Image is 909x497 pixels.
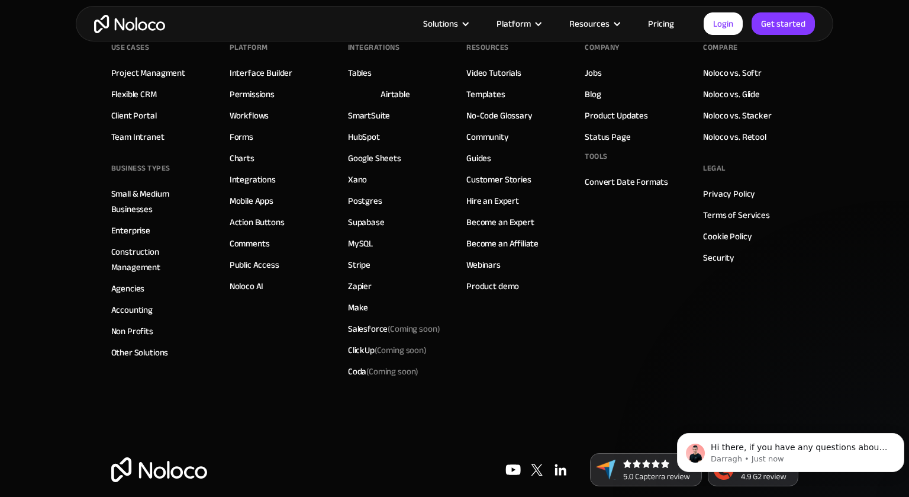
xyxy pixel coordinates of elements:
div: Platform [482,16,555,31]
a: Product demo [466,278,519,294]
a: Noloco AI [230,278,264,294]
a: Product Updates [585,108,648,123]
a: Noloco vs. Retool [703,129,766,145]
a: Flexible CRM [111,86,157,102]
div: Salesforce [348,321,440,336]
a: Enterprise [111,223,151,238]
a: Public Access [230,257,279,272]
a: Team Intranet [111,129,165,145]
a: Mobile Apps [230,193,273,209]
a: Privacy Policy [703,186,755,201]
div: Solutions [423,16,458,31]
a: Comments [230,236,270,251]
a: Permissions [230,86,275,102]
a: Charts [230,150,254,166]
a: Become an Expert [466,214,534,230]
a: Google Sheets [348,150,401,166]
a: Interface Builder [230,65,292,81]
span: (Coming soon) [366,363,418,380]
a: Airtable [381,86,410,102]
a: Get started [752,12,815,35]
iframe: Intercom notifications message [672,408,909,491]
a: Other Solutions [111,345,169,360]
a: Agencies [111,281,145,296]
a: Terms of Services [703,207,769,223]
a: HubSpot [348,129,380,145]
div: Resources [555,16,633,31]
a: No-Code Glossary [466,108,533,123]
a: Hire an Expert [466,193,519,209]
a: Client Portal [111,108,157,123]
a: Guides [466,150,491,166]
div: Solutions [408,16,482,31]
a: Jobs [585,65,601,81]
a: Workflows [230,108,269,123]
a: Video Tutorials [466,65,521,81]
a: Convert Date Formats [585,174,668,190]
span: (Coming soon) [375,342,427,358]
a: Project Managment [111,65,185,81]
a: Pricing [633,16,689,31]
a: Blog [585,86,601,102]
a: MySQL [348,236,373,251]
a: Status Page [585,129,630,145]
div: Coda [348,364,418,379]
a: Webinars [466,257,501,272]
a: Xano [348,172,367,187]
div: BUSINESS TYPES [111,159,170,177]
a: Make [348,300,368,315]
a: Supabase [348,214,385,230]
a: Noloco vs. Glide [703,86,760,102]
a: Non Profits [111,323,153,339]
span: (Coming soon) [388,320,440,337]
a: Templates [466,86,505,102]
a: home [94,15,165,33]
a: Login [704,12,743,35]
div: Legal [703,159,726,177]
a: Security [703,250,734,265]
div: Platform [497,16,531,31]
a: Noloco vs. Stacker [703,108,771,123]
a: Cookie Policy [703,229,752,244]
a: Community [466,129,509,145]
div: ClickUp [348,342,427,358]
div: Tools [585,148,608,165]
a: Construction Management [111,244,206,275]
a: Customer Stories [466,172,531,187]
a: SmartSuite [348,108,391,123]
a: Tables [348,65,372,81]
a: Stripe [348,257,370,272]
a: Postgres [348,193,382,209]
div: Resources [569,16,610,31]
a: Become an Affiliate [466,236,539,251]
a: Zapier [348,278,372,294]
a: Integrations [230,172,276,187]
a: Noloco vs. Softr [703,65,762,81]
a: Forms [230,129,253,145]
a: Small & Medium Businesses [111,186,206,217]
a: Accounting [111,302,153,318]
a: Action Buttons [230,214,285,230]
